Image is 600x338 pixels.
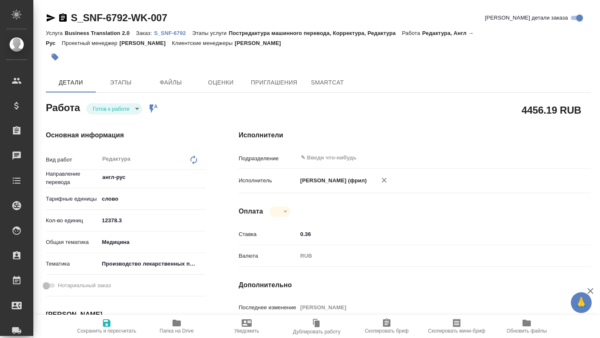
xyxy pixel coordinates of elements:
[282,315,352,338] button: Дублировать работу
[72,315,142,338] button: Сохранить и пересчитать
[239,176,297,185] p: Исполнитель
[46,216,99,225] p: Кол-во единиц
[101,77,141,88] span: Этапы
[212,315,282,338] button: Уведомить
[46,13,56,23] button: Скопировать ссылку для ЯМессенджера
[86,103,142,114] div: Готов к работе
[65,30,136,36] p: Business Translation 2.0
[151,77,191,88] span: Файлы
[51,77,91,88] span: Детали
[239,230,297,239] p: Ставка
[307,77,347,88] span: SmartCat
[422,315,492,338] button: Скопировать мини-бриф
[239,206,263,216] h4: Оплата
[571,292,592,313] button: 🙏
[300,153,531,163] input: ✎ Введи что-нибудь
[297,176,367,185] p: [PERSON_NAME] (фрил)
[46,130,205,140] h4: Основная информация
[293,329,340,335] span: Дублировать работу
[99,214,205,226] input: ✎ Введи что-нибудь
[365,328,408,334] span: Скопировать бриф
[201,176,202,178] button: Open
[492,315,562,338] button: Обновить файлы
[352,315,422,338] button: Скопировать бриф
[77,328,136,334] span: Сохранить и пересчитать
[297,249,562,263] div: RUB
[71,12,167,23] a: S_SNF-6792-WK-007
[99,257,205,271] div: Производство лекарственных препаратов
[46,99,80,114] h2: Работа
[160,328,194,334] span: Папка на Drive
[239,252,297,260] p: Валюта
[154,29,192,36] a: S_SNF-6792
[239,280,591,290] h4: Дополнительно
[46,195,99,203] p: Тарифные единицы
[235,40,287,46] p: [PERSON_NAME]
[99,192,205,206] div: слово
[485,14,568,22] span: [PERSON_NAME] детали заказа
[46,48,64,66] button: Добавить тэг
[574,294,588,311] span: 🙏
[120,40,172,46] p: [PERSON_NAME]
[557,157,559,159] button: Open
[270,206,290,217] div: Готов к работе
[154,30,192,36] p: S_SNF-6792
[522,103,581,117] h2: 4456.19 RUB
[239,154,297,163] p: Подразделение
[251,77,297,88] span: Приглашения
[99,235,205,249] div: Медицина
[297,301,562,313] input: Пустое поле
[229,30,402,36] p: Постредактура машинного перевода, Корректура, Редактура
[46,156,99,164] p: Вид работ
[58,13,68,23] button: Скопировать ссылку
[46,170,99,186] p: Направление перевода
[239,303,297,312] p: Последнее изменение
[136,30,154,36] p: Заказ:
[46,310,205,320] h4: [PERSON_NAME]
[375,171,393,189] button: Удалить исполнителя
[297,228,562,240] input: ✎ Введи что-нибудь
[90,105,132,112] button: Готов к работе
[402,30,422,36] p: Работа
[172,40,235,46] p: Клиентские менеджеры
[201,77,241,88] span: Оценки
[46,30,65,36] p: Услуга
[192,30,229,36] p: Этапы услуги
[507,328,547,334] span: Обновить файлы
[142,315,212,338] button: Папка на Drive
[62,40,119,46] p: Проектный менеджер
[234,328,259,334] span: Уведомить
[46,260,99,268] p: Тематика
[239,130,591,140] h4: Исполнители
[58,281,111,290] span: Нотариальный заказ
[428,328,485,334] span: Скопировать мини-бриф
[46,238,99,246] p: Общая тематика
